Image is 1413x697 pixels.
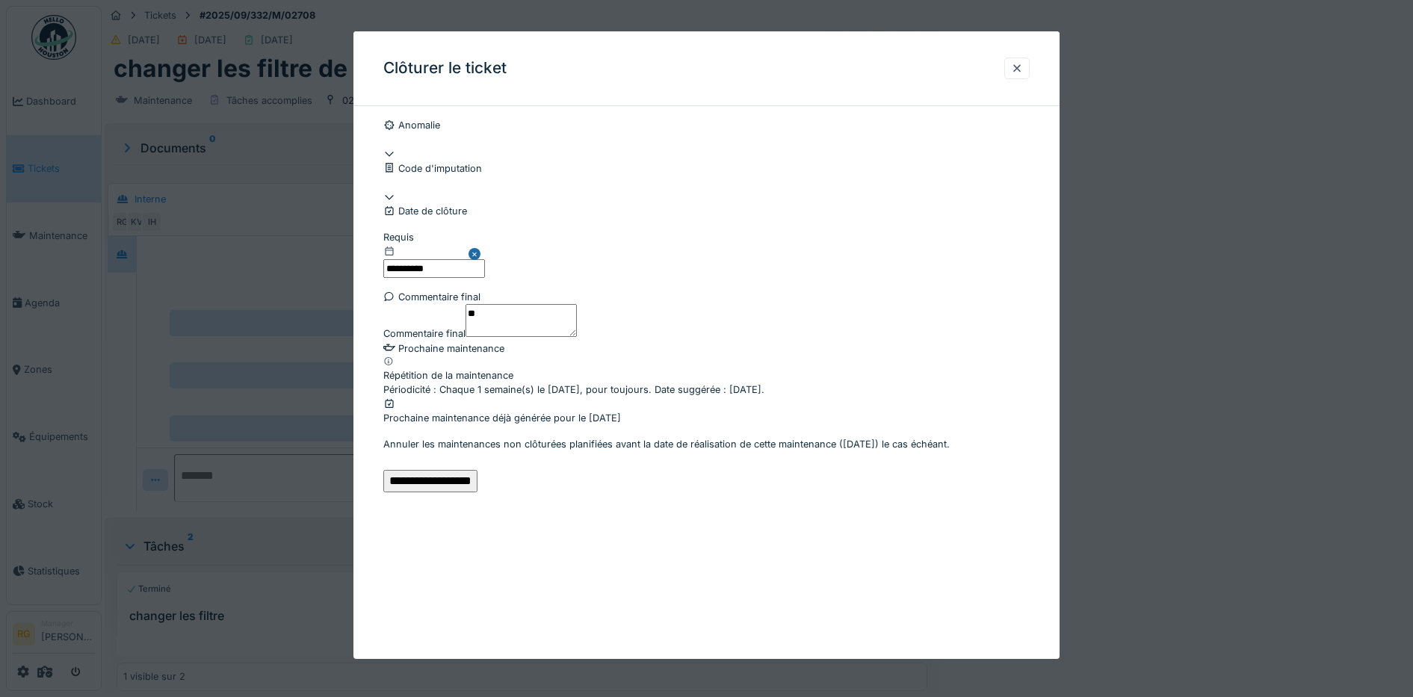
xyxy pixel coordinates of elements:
[383,341,1030,356] div: Prochaine maintenance
[383,326,466,341] label: Commentaire final
[383,397,1030,425] div: Prochaine maintenance déjà générée pour le [DATE]
[383,437,950,451] div: Annuler les maintenances non clôturées planifiées avant la date de réalisation de cette maintenan...
[383,290,1030,304] div: Commentaire final
[383,118,1030,132] div: Anomalie
[469,230,485,278] button: Close
[383,230,485,244] div: Requis
[383,59,507,78] h3: Clôturer le ticket
[383,204,1030,218] div: Date de clôture
[383,382,1030,397] div: Périodicité : Chaque 1 semaine(s) le [DATE], pour toujours. Date suggérée : [DATE].
[383,161,1030,176] div: Code d'imputation
[383,368,1030,382] div: Répétition de la maintenance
